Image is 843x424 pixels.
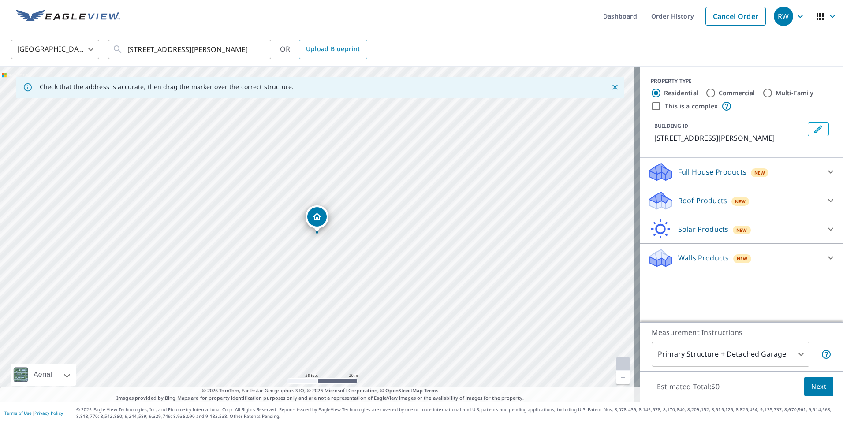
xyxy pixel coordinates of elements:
[616,357,630,371] a: Current Level 20, Zoom In Disabled
[647,219,836,240] div: Solar ProductsNew
[652,342,809,367] div: Primary Structure + Detached Garage
[16,10,120,23] img: EV Logo
[306,205,328,233] div: Dropped pin, building 1, Residential property, 140 Quail Hollow Dr Moreland Hills, OH 44022
[678,224,728,234] p: Solar Products
[202,387,439,394] span: © 2025 TomTom, Earthstar Geographics SIO, © 2025 Microsoft Corporation, ©
[40,83,294,91] p: Check that the address is accurate, then drag the marker over the correct structure.
[719,89,755,97] label: Commercial
[280,40,367,59] div: OR
[609,82,621,93] button: Close
[821,349,832,360] span: Your report will include the primary structure and a detached garage if one exists.
[737,255,748,262] span: New
[650,377,727,396] p: Estimated Total: $0
[678,195,727,206] p: Roof Products
[678,167,746,177] p: Full House Products
[4,410,63,416] p: |
[735,198,746,205] span: New
[654,133,804,143] p: [STREET_ADDRESS][PERSON_NAME]
[808,122,829,136] button: Edit building 1
[776,89,814,97] label: Multi-Family
[299,40,367,59] a: Upload Blueprint
[385,387,422,394] a: OpenStreetMap
[736,227,747,234] span: New
[76,406,839,420] p: © 2025 Eagle View Technologies, Inc. and Pictometry International Corp. All Rights Reserved. Repo...
[34,410,63,416] a: Privacy Policy
[647,190,836,211] div: Roof ProductsNew
[665,102,718,111] label: This is a complex
[647,247,836,268] div: Walls ProductsNew
[804,377,833,397] button: Next
[774,7,793,26] div: RW
[678,253,729,263] p: Walls Products
[424,387,439,394] a: Terms
[306,44,360,55] span: Upload Blueprint
[664,89,698,97] label: Residential
[754,169,765,176] span: New
[127,37,253,62] input: Search by address or latitude-longitude
[11,364,76,386] div: Aerial
[651,77,832,85] div: PROPERTY TYPE
[705,7,766,26] a: Cancel Order
[647,161,836,182] div: Full House ProductsNew
[616,371,630,384] a: Current Level 20, Zoom Out
[31,364,55,386] div: Aerial
[11,37,99,62] div: [GEOGRAPHIC_DATA]
[654,122,688,130] p: BUILDING ID
[652,327,832,338] p: Measurement Instructions
[4,410,32,416] a: Terms of Use
[811,381,826,392] span: Next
